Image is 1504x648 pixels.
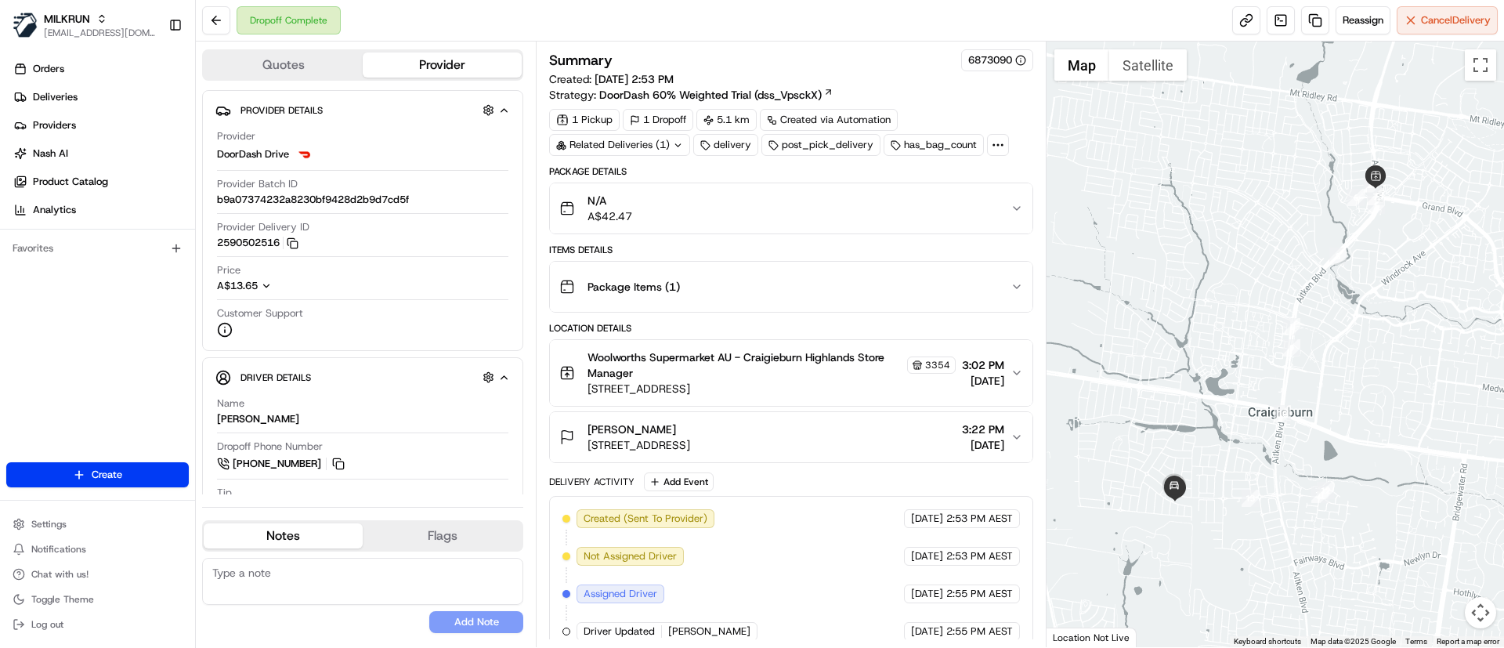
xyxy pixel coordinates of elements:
button: MILKRUNMILKRUN[EMAIL_ADDRESS][DOMAIN_NAME] [6,6,162,44]
a: [PHONE_NUMBER] [217,455,347,472]
span: [STREET_ADDRESS] [587,381,955,396]
span: Created: [549,71,674,87]
a: Terms [1405,637,1427,646]
span: N/A [587,193,632,208]
button: Reassign [1336,6,1390,34]
div: [PERSON_NAME] [217,412,299,426]
span: Driver Updated [584,624,655,639]
button: Chat with us! [6,563,189,585]
span: [DATE] [962,373,1004,389]
a: Deliveries [6,85,195,110]
button: [EMAIL_ADDRESS][DOMAIN_NAME] [44,27,156,39]
span: A$42.47 [587,208,632,224]
span: Reassign [1343,13,1383,27]
span: Product Catalog [33,175,108,189]
button: Driver Details [215,364,510,390]
button: Toggle Theme [6,588,189,610]
button: Woolworths Supermarket AU - Craigieburn Highlands Store Manager3354[STREET_ADDRESS]3:02 PM[DATE] [550,340,1032,406]
div: Favorites [6,236,189,261]
span: Settings [31,518,67,530]
span: Customer Support [217,306,303,320]
span: [PERSON_NAME] [668,624,750,639]
button: Flags [363,523,522,548]
span: Deliveries [33,90,78,104]
span: 3:22 PM [962,422,1004,437]
span: 2:55 PM AEST [946,624,1013,639]
span: Map data ©2025 Google [1311,637,1396,646]
a: Report a map error [1437,637,1499,646]
button: Map camera controls [1465,597,1496,628]
div: 9 [1283,339,1300,357]
img: Google [1050,627,1102,647]
span: [DATE] [911,512,943,526]
span: Created (Sent To Provider) [584,512,707,526]
span: Provider Details [240,104,323,117]
div: has_bag_count [884,134,984,156]
div: 8 [1329,248,1347,265]
span: Log out [31,618,63,631]
button: MILKRUN [44,11,90,27]
div: 7 [1367,188,1384,205]
span: [DATE] [911,624,943,639]
a: Providers [6,113,195,138]
span: Provider [217,129,255,143]
span: Toggle Theme [31,593,94,606]
span: [DATE] [962,437,1004,453]
span: DoorDash Drive [217,147,289,161]
button: Settings [6,513,189,535]
span: Analytics [33,203,76,217]
button: [PERSON_NAME][STREET_ADDRESS]3:22 PM[DATE] [550,412,1032,462]
div: Created via Automation [760,109,898,131]
div: 1 [1283,318,1300,335]
span: [DATE] [911,549,943,563]
span: 2:53 PM AEST [946,512,1013,526]
span: Notifications [31,543,86,556]
span: Tip [217,486,232,500]
button: Show street map [1054,49,1109,81]
span: [PHONE_NUMBER] [233,457,321,471]
div: 11 [1311,486,1329,503]
button: Notifications [6,538,189,560]
div: 13 [1242,490,1259,507]
button: Provider Details [215,97,510,123]
span: Dropoff Phone Number [217,440,323,454]
div: 5.1 km [696,109,757,131]
div: 2 [1368,197,1385,214]
span: Orders [33,62,64,76]
span: Driver Details [240,371,311,384]
span: Price [217,263,240,277]
div: Location Not Live [1047,628,1137,647]
div: Items Details [549,244,1032,256]
a: Open this area in Google Maps (opens a new window) [1050,627,1102,647]
button: Log out [6,614,189,635]
div: Package Details [549,165,1032,178]
span: Assigned Driver [584,587,657,601]
button: Notes [204,523,363,548]
button: N/AA$42.47 [550,183,1032,233]
span: Nash AI [33,147,68,161]
div: 6 [1347,189,1365,206]
button: Provider [363,52,522,78]
div: Strategy: [549,87,833,103]
span: Name [217,396,244,411]
span: Woolworths Supermarket AU - Craigieburn Highlands Store Manager [587,349,903,381]
button: Create [6,462,189,487]
span: 3:02 PM [962,357,1004,373]
button: 2590502516 [217,236,298,250]
button: 6873090 [968,53,1026,67]
span: [DATE] 2:53 PM [595,72,674,86]
span: 2:53 PM AEST [946,549,1013,563]
button: Show satellite imagery [1109,49,1187,81]
div: Delivery Activity [549,476,634,488]
img: doordash_logo_v2.png [295,145,314,164]
span: Provider Batch ID [217,177,298,191]
button: Package Items (1) [550,262,1032,312]
h3: Summary [549,53,613,67]
div: 1 Pickup [549,109,620,131]
span: 2:55 PM AEST [946,587,1013,601]
span: Package Items ( 1 ) [587,279,680,295]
